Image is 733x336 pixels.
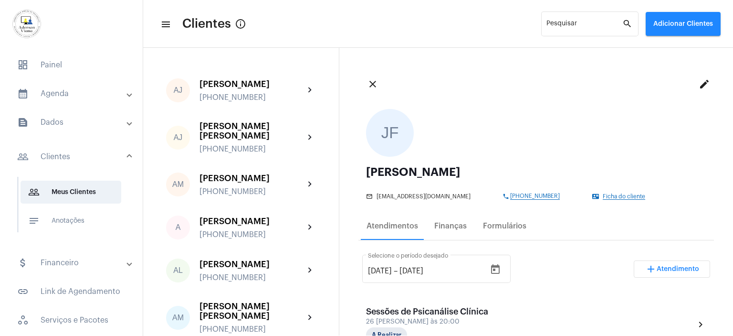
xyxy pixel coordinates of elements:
[166,306,190,330] div: AM
[17,151,127,163] mat-panel-title: Clientes
[368,267,392,275] input: Data de início
[6,251,143,274] mat-expansion-panel-header: sidenav iconFinanceiro
[634,260,710,278] button: Adicionar Atendimento
[657,266,699,272] span: Atendimento
[21,209,121,232] span: Anotações
[592,193,600,200] mat-icon: contact_mail
[28,215,40,227] mat-icon: sidenav icon
[199,217,304,226] div: [PERSON_NAME]
[17,88,127,99] mat-panel-title: Agenda
[653,21,713,27] span: Adicionar Clientes
[10,54,133,76] span: Painel
[199,302,304,321] div: [PERSON_NAME] [PERSON_NAME]
[17,117,127,128] mat-panel-title: Dados
[645,263,657,275] mat-icon: add
[199,79,304,89] div: [PERSON_NAME]
[17,59,29,71] span: sidenav icon
[503,193,510,200] mat-icon: phone
[546,22,622,30] input: Pesquisar
[695,319,706,330] mat-icon: chevron_right
[199,121,304,141] div: [PERSON_NAME] [PERSON_NAME]
[199,325,304,334] div: [PHONE_NUMBER]
[166,126,190,150] div: AJ
[366,318,488,325] div: 26 [PERSON_NAME] às 20:00
[622,18,634,30] mat-icon: search
[28,186,40,198] mat-icon: sidenav icon
[166,173,190,196] div: AM
[304,132,316,143] mat-icon: chevron_right
[166,78,190,102] div: AJ
[17,286,29,297] mat-icon: sidenav icon
[17,88,29,99] mat-icon: sidenav icon
[510,193,560,200] span: [PHONE_NUMBER]
[394,267,398,275] span: –
[304,265,316,276] mat-icon: chevron_right
[199,260,304,269] div: [PERSON_NAME]
[17,151,29,163] mat-icon: sidenav icon
[6,172,143,246] div: sidenav iconClientes
[399,267,457,275] input: Data do fim
[199,93,304,102] div: [PHONE_NUMBER]
[10,309,133,332] span: Serviços e Pacotes
[199,187,304,196] div: [PHONE_NUMBER]
[231,14,250,33] button: Button that displays a tooltip when focused or hovered over
[21,181,121,204] span: Meus Clientes
[304,85,316,96] mat-icon: chevron_right
[603,194,645,200] span: Ficha do cliente
[366,222,418,230] div: Atendimentos
[17,257,29,269] mat-icon: sidenav icon
[646,12,721,36] button: Adicionar Clientes
[6,141,143,172] mat-expansion-panel-header: sidenav iconClientes
[434,222,467,230] div: Finanças
[199,145,304,153] div: [PHONE_NUMBER]
[182,16,231,32] span: Clientes
[199,273,304,282] div: [PHONE_NUMBER]
[367,78,378,90] mat-icon: close
[366,109,414,157] div: JF
[8,5,46,43] img: d7e3195d-0907-1efa-a796-b593d293ae59.png
[17,314,29,326] span: sidenav icon
[304,312,316,324] mat-icon: chevron_right
[6,111,143,134] mat-expansion-panel-header: sidenav iconDados
[304,179,316,190] mat-icon: chevron_right
[366,193,374,200] mat-icon: mail_outline
[166,216,190,239] div: A
[17,117,29,128] mat-icon: sidenav icon
[235,18,246,30] mat-icon: Button that displays a tooltip when focused or hovered over
[366,307,488,316] div: Sessões de Psicanálise Clínica
[483,222,526,230] div: Formulários
[199,230,304,239] div: [PHONE_NUMBER]
[17,257,127,269] mat-panel-title: Financeiro
[10,280,133,303] span: Link de Agendamento
[699,78,710,90] mat-icon: edit
[486,260,505,279] button: Open calendar
[304,222,316,233] mat-icon: chevron_right
[377,194,471,200] span: [EMAIL_ADDRESS][DOMAIN_NAME]
[199,173,304,183] div: [PERSON_NAME]
[160,19,170,30] mat-icon: sidenav icon
[6,82,143,105] mat-expansion-panel-header: sidenav iconAgenda
[366,166,706,178] div: [PERSON_NAME]
[166,259,190,282] div: AL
